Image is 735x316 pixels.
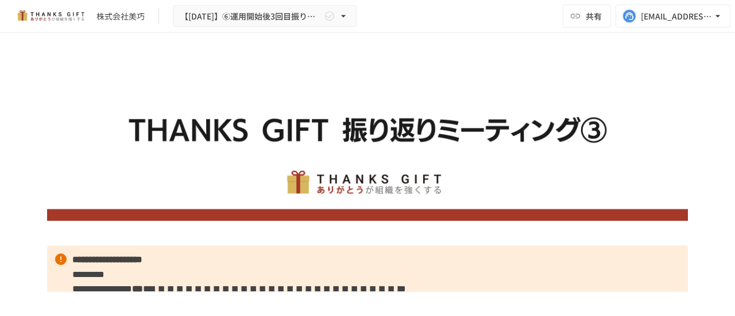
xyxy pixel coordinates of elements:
[96,10,145,22] div: 株式会社美巧
[586,10,602,22] span: 共有
[616,5,730,28] button: [EMAIL_ADDRESS][DOMAIN_NAME]
[14,7,87,25] img: mMP1OxWUAhQbsRWCurg7vIHe5HqDpP7qZo7fRoNLXQh
[563,5,611,28] button: 共有
[180,9,322,24] span: 【[DATE]】⑥運用開始後3回目振り返りMTG
[641,9,712,24] div: [EMAIL_ADDRESS][DOMAIN_NAME]
[47,61,688,221] img: stbW6F7rHXdPxRGlbpcc7gFj51VwHEhmBXBQJnqIxtI
[173,5,357,28] button: 【[DATE]】⑥運用開始後3回目振り返りMTG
